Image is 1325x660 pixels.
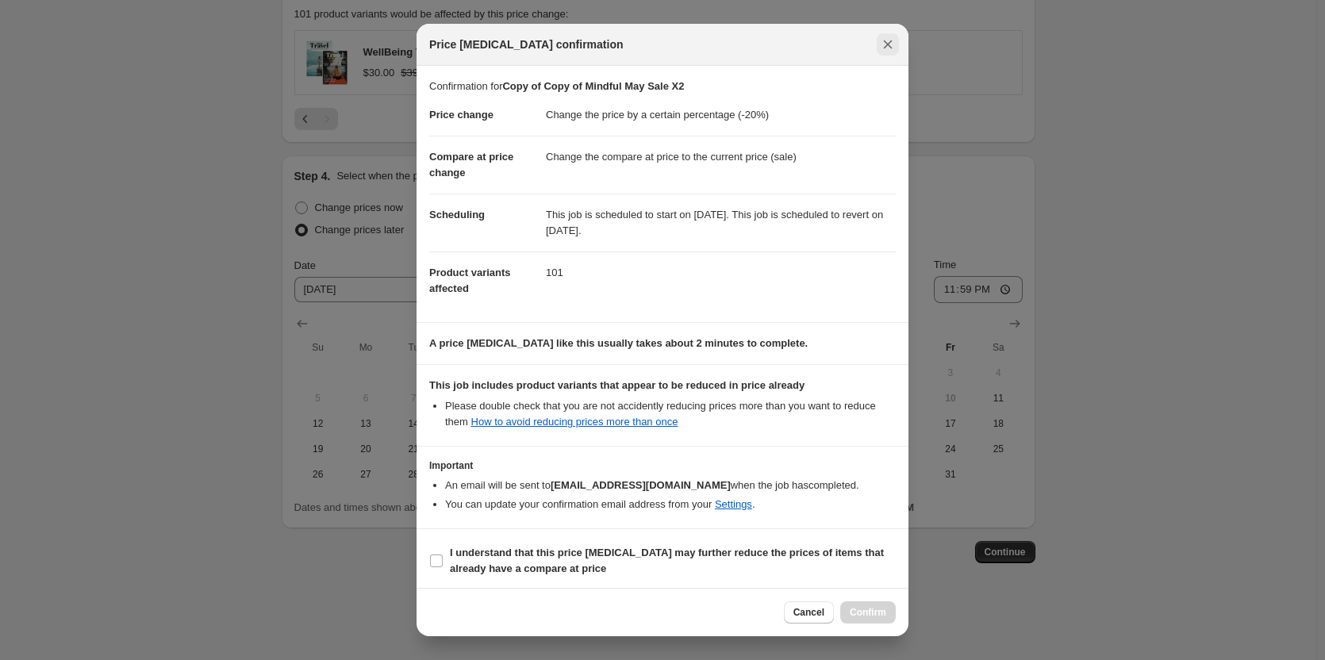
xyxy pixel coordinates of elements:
[445,497,896,512] li: You can update your confirmation email address from your .
[429,209,485,221] span: Scheduling
[546,251,896,294] dd: 101
[429,109,494,121] span: Price change
[715,498,752,510] a: Settings
[471,416,678,428] a: How to avoid reducing prices more than once
[429,379,805,391] b: This job includes product variants that appear to be reduced in price already
[877,33,899,56] button: Close
[784,601,834,624] button: Cancel
[429,36,624,52] span: Price [MEDICAL_DATA] confirmation
[429,459,896,472] h3: Important
[445,478,896,493] li: An email will be sent to when the job has completed .
[429,337,808,349] b: A price [MEDICAL_DATA] like this usually takes about 2 minutes to complete.
[546,194,896,251] dd: This job is scheduled to start on [DATE]. This job is scheduled to revert on [DATE].
[502,80,684,92] b: Copy of Copy of Mindful May Sale X2
[450,547,884,574] b: I understand that this price [MEDICAL_DATA] may further reduce the prices of items that already h...
[429,79,896,94] p: Confirmation for
[429,151,513,178] span: Compare at price change
[546,94,896,136] dd: Change the price by a certain percentage (-20%)
[429,267,511,294] span: Product variants affected
[551,479,731,491] b: [EMAIL_ADDRESS][DOMAIN_NAME]
[793,606,824,619] span: Cancel
[445,398,896,430] li: Please double check that you are not accidently reducing prices more than you want to reduce them
[546,136,896,178] dd: Change the compare at price to the current price (sale)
